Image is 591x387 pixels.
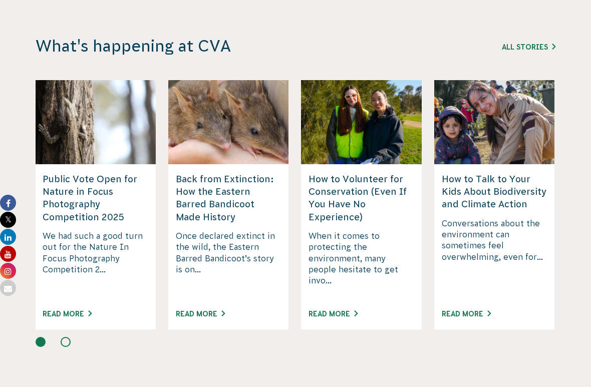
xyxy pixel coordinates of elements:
h3: What's happening at CVA [36,37,420,56]
h5: How to Volunteer for Conservation (Even If You Have No Experience) [309,173,414,223]
a: Read More [43,310,92,318]
a: Read More [442,310,491,318]
p: We had such a good turn out for the Nature In Focus Photography Competition 2... [43,230,148,297]
a: Read More [176,310,225,318]
h5: How to Talk to Your Kids About Biodiversity and Climate Action [442,173,547,211]
p: Once declared extinct in the wild, the Eastern Barred Bandicoot’s story is on... [176,230,281,297]
p: When it comes to protecting the environment, many people hesitate to get invo... [309,230,414,297]
h5: Back from Extinction: How the Eastern Barred Bandicoot Made History [176,173,281,223]
a: All Stories [502,43,555,51]
p: Conversations about the environment can sometimes feel overwhelming, even for... [442,218,547,298]
h5: Public Vote Open for Nature in Focus Photography Competition 2025 [43,173,148,223]
a: Read More [309,310,358,318]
